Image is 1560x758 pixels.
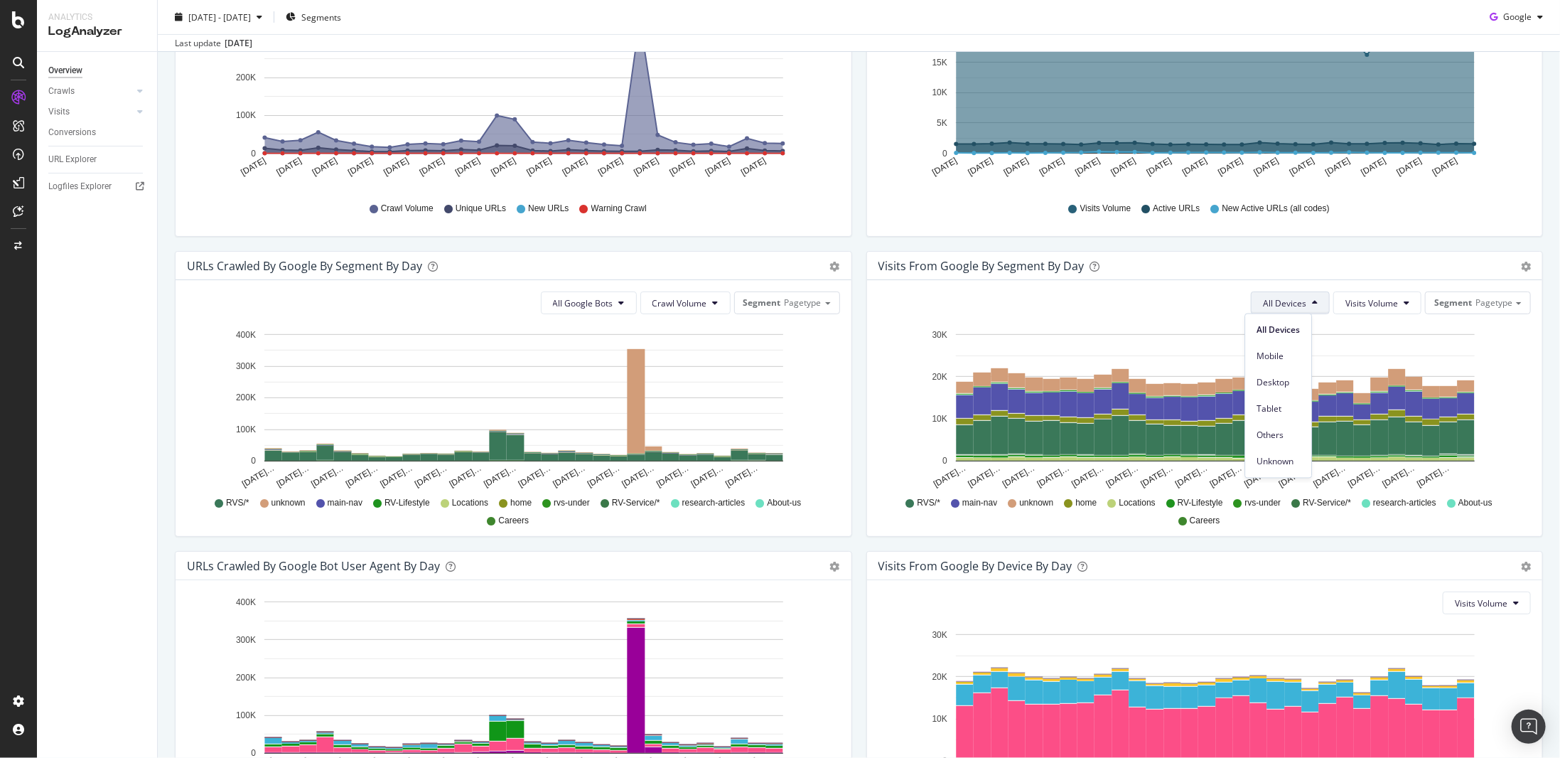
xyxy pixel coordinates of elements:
[553,297,613,309] span: All Google Bots
[652,297,707,309] span: Crawl Volume
[236,111,256,121] text: 100K
[453,156,482,178] text: [DATE]
[682,497,746,509] span: research-articles
[236,635,256,645] text: 300K
[311,156,339,178] text: [DATE]
[942,149,947,159] text: 0
[932,88,947,98] text: 10K
[48,179,112,194] div: Logfiles Explorer
[1252,156,1280,178] text: [DATE]
[48,125,147,140] a: Conversions
[1333,292,1421,314] button: Visits Volume
[1484,6,1549,28] button: Google
[48,179,147,194] a: Logfiles Explorer
[1109,156,1137,178] text: [DATE]
[187,326,835,491] svg: A chart.
[1075,497,1097,509] span: home
[48,11,146,23] div: Analytics
[1178,497,1223,509] span: RV-Lifestyle
[932,715,947,725] text: 10K
[878,259,1085,273] div: Visits from Google By Segment By Day
[1245,497,1281,509] span: rvs-under
[785,297,822,309] span: Pagetype
[187,559,440,573] div: URLs Crawled by Google bot User Agent By Day
[301,11,341,23] span: Segments
[591,203,647,215] span: Warning Crawl
[418,156,446,178] text: [DATE]
[932,415,947,425] text: 10K
[1038,156,1066,178] text: [DATE]
[1119,497,1155,509] span: Locations
[739,156,768,178] text: [DATE]
[1323,156,1352,178] text: [DATE]
[1257,455,1300,468] span: Unknown
[382,156,410,178] text: [DATE]
[932,330,947,340] text: 30K
[930,156,959,178] text: [DATE]
[1458,497,1492,509] span: About-us
[48,84,75,99] div: Crawls
[1521,262,1531,272] div: gear
[1257,324,1300,336] span: All Devices
[561,156,589,178] text: [DATE]
[1153,203,1200,215] span: Active URLs
[704,156,732,178] text: [DATE]
[1257,402,1300,415] span: Tablet
[1359,156,1387,178] text: [DATE]
[48,152,97,167] div: URL Explorer
[346,156,375,178] text: [DATE]
[236,425,256,434] text: 100K
[918,497,940,509] span: RVS/*
[1019,497,1053,509] span: unknown
[878,326,1527,491] svg: A chart.
[1190,515,1220,527] span: Careers
[1475,297,1512,309] span: Pagetype
[596,156,625,178] text: [DATE]
[1503,11,1532,23] span: Google
[236,597,256,607] text: 400K
[1257,350,1300,363] span: Mobile
[830,262,840,272] div: gear
[1145,156,1173,178] text: [DATE]
[1443,592,1531,614] button: Visits Volume
[280,6,347,28] button: Segments
[878,559,1072,573] div: Visits From Google By Device By Day
[48,105,70,119] div: Visits
[1521,562,1531,572] div: gear
[554,497,590,509] span: rvs-under
[225,37,252,50] div: [DATE]
[1288,156,1316,178] text: [DATE]
[251,149,256,159] text: 0
[328,497,362,509] span: main-nav
[932,372,947,382] text: 20K
[932,58,947,68] text: 15K
[612,497,660,509] span: RV-Service/*
[942,457,947,466] text: 0
[1345,297,1398,309] span: Visits Volume
[1394,156,1423,178] text: [DATE]
[48,84,133,99] a: Crawls
[966,156,994,178] text: [DATE]
[932,672,947,682] text: 20K
[1303,497,1351,509] span: RV-Service/*
[271,497,306,509] span: unknown
[236,711,256,721] text: 100K
[236,673,256,683] text: 200K
[236,361,256,371] text: 300K
[48,152,147,167] a: URL Explorer
[239,156,267,178] text: [DATE]
[1257,376,1300,389] span: Desktop
[962,497,997,509] span: main-nav
[1257,429,1300,442] span: Others
[187,259,422,273] div: URLs Crawled by Google By Segment By Day
[1222,203,1329,215] span: New Active URLs (all codes)
[1080,203,1131,215] span: Visits Volume
[188,11,251,23] span: [DATE] - [DATE]
[937,118,947,128] text: 5K
[525,156,554,178] text: [DATE]
[1001,156,1030,178] text: [DATE]
[640,292,731,314] button: Crawl Volume
[1251,292,1330,314] button: All Devices
[632,156,660,178] text: [DATE]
